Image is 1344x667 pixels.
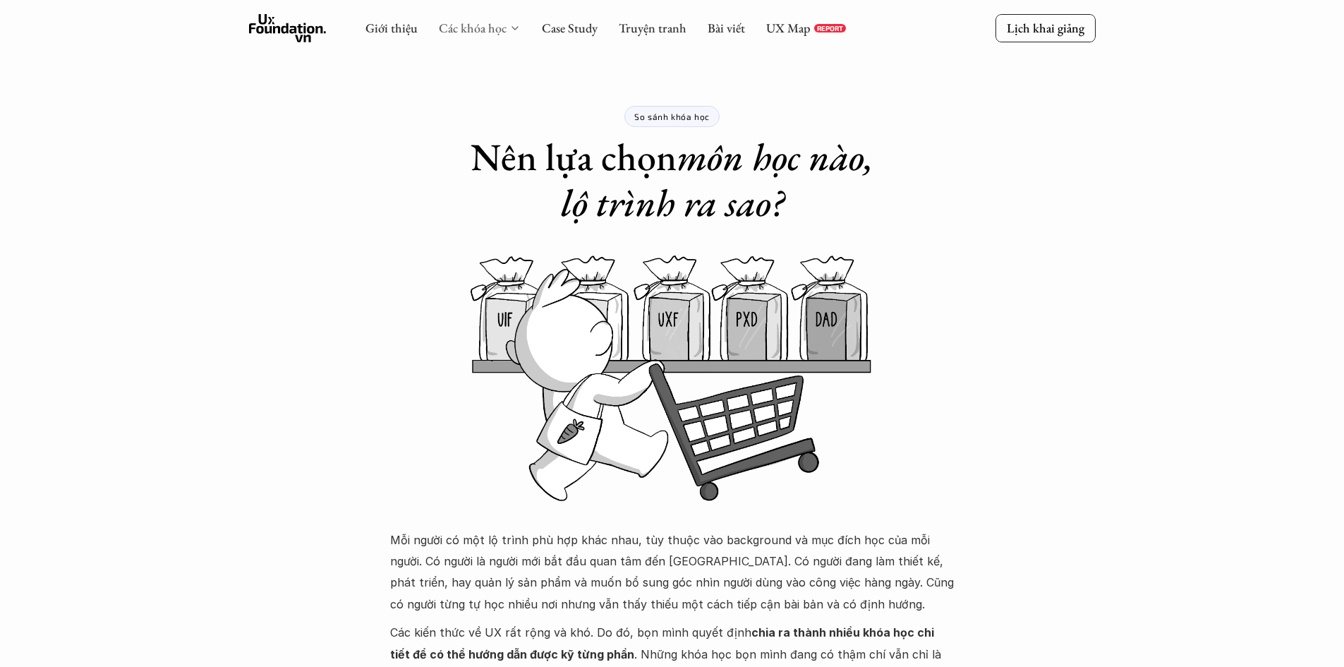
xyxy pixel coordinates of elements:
[1007,20,1084,36] p: Lịch khai giảng
[439,20,507,36] a: Các khóa học
[995,14,1096,42] a: Lịch khai giảng
[454,134,891,226] h1: Nên lựa chọn
[561,132,883,227] em: môn học nào, lộ trình ra sao?
[708,20,745,36] a: Bài viết
[365,20,418,36] a: Giới thiệu
[634,112,710,121] p: So sánh khóa học
[817,24,843,32] p: REPORT
[619,20,686,36] a: Truyện tranh
[390,529,955,615] p: Mỗi người có một lộ trình phù hợp khác nhau, tùy thuộc vào background và mục đích học của mỗi ngư...
[390,625,937,661] strong: chia ra thành nhiều khóa học chi tiết để có thể hướng dẫn được kỹ từng phần
[766,20,811,36] a: UX Map
[542,20,598,36] a: Case Study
